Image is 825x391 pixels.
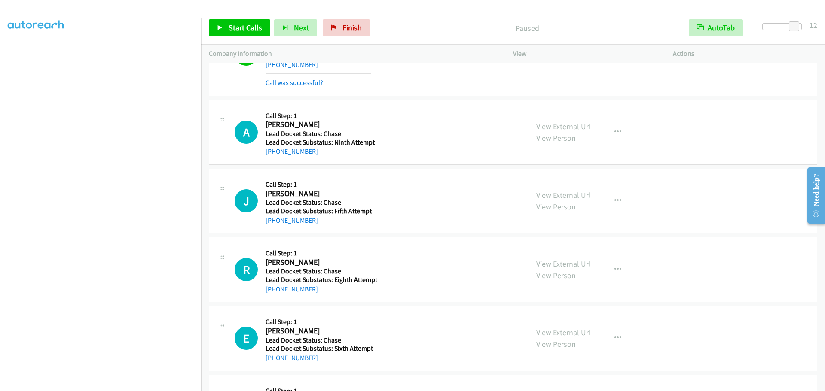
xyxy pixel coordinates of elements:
[266,326,373,336] h2: [PERSON_NAME]
[800,161,825,230] iframe: Resource Center
[266,130,375,138] h5: Lead Docket Status: Chase
[266,79,323,87] a: Call was successful?
[235,189,258,212] div: The call is yet to be attempted
[536,133,576,143] a: View Person
[266,147,318,155] a: [PHONE_NUMBER]
[536,190,591,200] a: View External Url
[536,202,576,212] a: View Person
[209,48,498,59] p: Company Information
[536,259,591,269] a: View External Url
[266,267,377,276] h5: Lead Docket Status: Chase
[266,276,377,284] h5: Lead Docket Substatus: Eighth Attempt
[266,344,373,353] h5: Lead Docket Substatus: Sixth Attempt
[810,19,817,31] div: 12
[235,327,258,350] div: The call is yet to be attempted
[673,48,817,59] p: Actions
[266,249,377,258] h5: Call Step: 1
[536,270,576,280] a: View Person
[235,258,258,281] h1: R
[266,198,372,207] h5: Lead Docket Status: Chase
[266,207,372,215] h5: Lead Docket Substatus: Fifth Attempt
[229,23,262,33] span: Start Calls
[513,48,657,59] p: View
[342,23,362,33] span: Finish
[274,19,317,36] button: Next
[209,19,270,36] a: Start Calls
[382,22,673,34] p: Paused
[266,318,373,326] h5: Call Step: 1
[235,121,258,144] h1: A
[235,189,258,212] h1: J
[266,336,373,345] h5: Lead Docket Status: Chase
[689,19,743,36] button: AutoTab
[235,327,258,350] h1: E
[536,121,591,131] a: View External Url
[294,23,309,33] span: Next
[266,258,377,267] h2: [PERSON_NAME]
[266,112,375,120] h5: Call Step: 1
[235,121,258,144] div: The call is yet to be attempted
[266,61,318,69] a: [PHONE_NUMBER]
[266,138,375,147] h5: Lead Docket Substatus: Ninth Attempt
[266,189,372,199] h2: [PERSON_NAME]
[323,19,370,36] a: Finish
[536,327,591,337] a: View External Url
[266,216,318,224] a: [PHONE_NUMBER]
[266,285,318,293] a: [PHONE_NUMBER]
[266,120,375,130] h2: [PERSON_NAME]
[266,354,318,362] a: [PHONE_NUMBER]
[235,258,258,281] div: The call is yet to be attempted
[536,339,576,349] a: View Person
[266,180,372,189] h5: Call Step: 1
